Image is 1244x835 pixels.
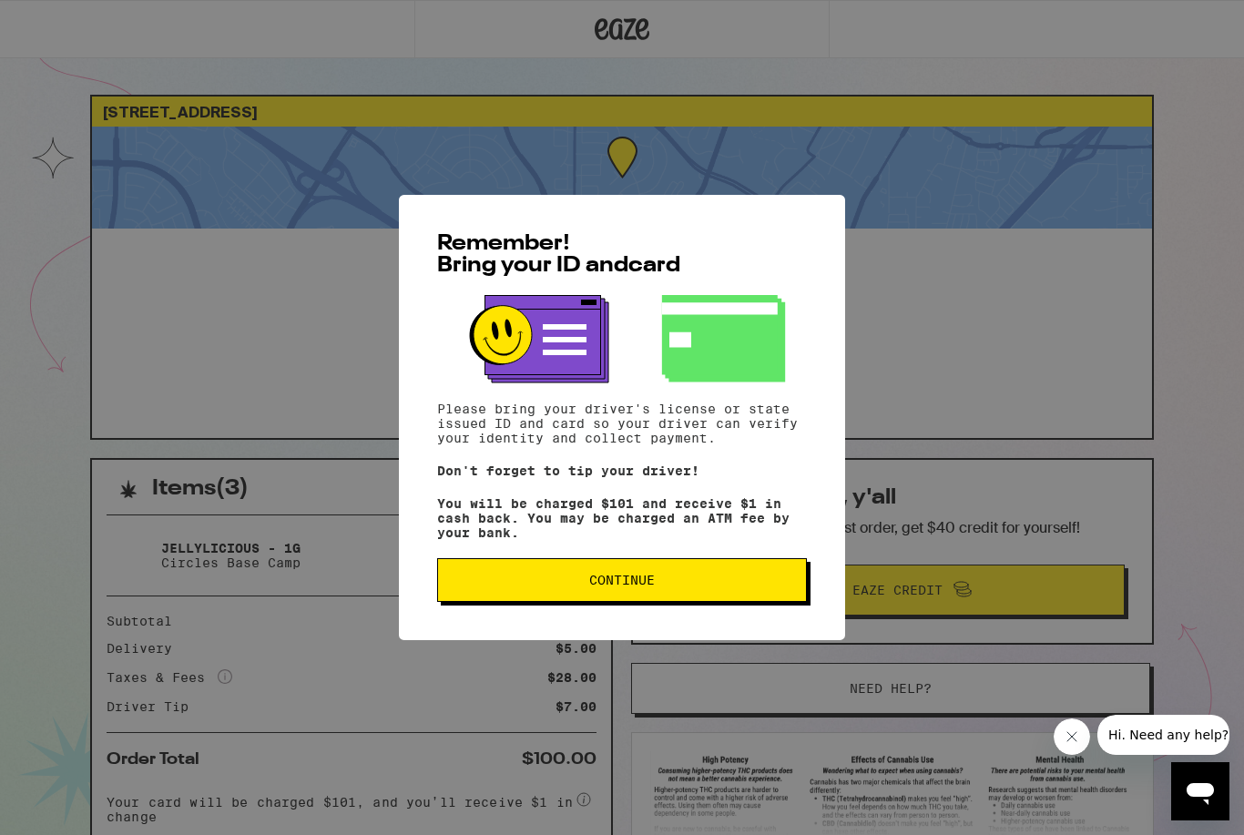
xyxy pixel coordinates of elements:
iframe: Button to launch messaging window [1171,762,1229,820]
iframe: Close message [1054,718,1090,755]
iframe: Message from company [1097,715,1229,755]
p: You will be charged $101 and receive $1 in cash back. You may be charged an ATM fee by your bank. [437,496,807,540]
button: Continue [437,558,807,602]
span: Remember! Bring your ID and card [437,233,680,277]
p: Please bring your driver's license or state issued ID and card so your driver can verify your ide... [437,402,807,445]
p: Don't forget to tip your driver! [437,463,807,478]
span: Continue [589,574,655,586]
